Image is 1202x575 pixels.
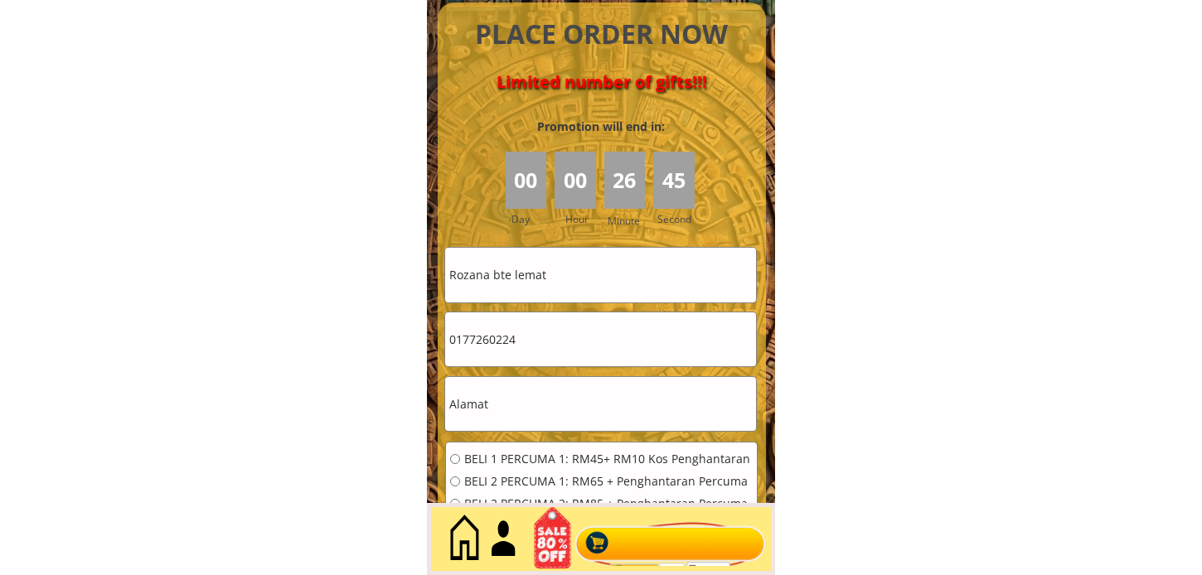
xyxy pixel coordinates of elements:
[565,211,600,227] h3: Hour
[445,377,756,431] input: Alamat
[464,498,753,510] span: BELI 2 PERCUMA 2: RM85 + Penghantaran Percuma
[445,248,756,302] input: Nama
[464,476,753,487] span: BELI 2 PERCUMA 1: RM65 + Penghantaran Percuma
[507,118,695,136] h3: Promotion will end in:
[457,16,747,53] h4: PLACE ORDER NOW
[445,312,756,366] input: Telefon
[608,213,644,229] h3: Minute
[511,211,553,227] h3: Day
[657,211,698,227] h3: Second
[457,72,747,92] h4: Limited number of gifts!!!
[464,453,753,465] span: BELI 1 PERCUMA 1: RM45+ RM10 Kos Penghantaran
